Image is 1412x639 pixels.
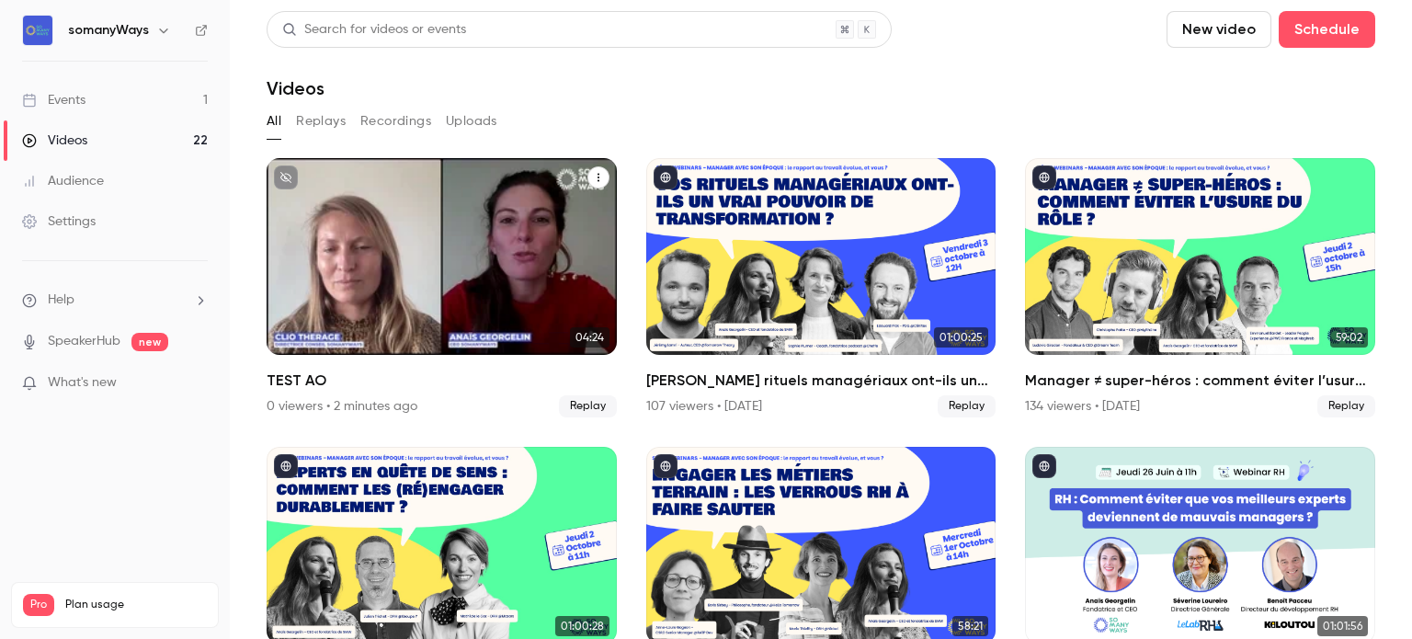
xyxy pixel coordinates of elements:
[654,165,678,189] button: published
[1279,11,1375,48] button: Schedule
[274,454,298,478] button: published
[446,107,497,136] button: Uploads
[22,172,104,190] div: Audience
[555,616,609,636] span: 01:00:28
[22,291,208,310] li: help-dropdown-opener
[267,107,281,136] button: All
[1025,158,1375,417] a: 59:02Manager ≠ super-héros : comment éviter l’usure du rôle ?134 viewers • [DATE]Replay
[186,375,208,392] iframe: Noticeable Trigger
[296,107,346,136] button: Replays
[654,454,678,478] button: published
[1317,395,1375,417] span: Replay
[267,77,325,99] h1: Videos
[48,332,120,351] a: SpeakerHub
[68,21,149,40] h6: somanyWays
[1317,616,1368,636] span: 01:01:56
[938,395,996,417] span: Replay
[646,397,762,416] div: 107 viewers • [DATE]
[267,11,1375,628] section: Videos
[934,327,988,348] span: 01:00:25
[267,158,617,417] a: 04:24TEST AO0 viewers • 2 minutes agoReplay
[1025,397,1140,416] div: 134 viewers • [DATE]
[23,594,54,616] span: Pro
[282,20,466,40] div: Search for videos or events
[952,616,988,636] span: 58:21
[360,107,431,136] button: Recordings
[65,598,207,612] span: Plan usage
[646,370,996,392] h2: [PERSON_NAME] rituels managériaux ont-ils un vrai pouvoir de transformation ?
[23,16,52,45] img: somanyWays
[646,158,996,417] li: Vos rituels managériaux ont-ils un vrai pouvoir de transformation ?
[274,165,298,189] button: unpublished
[267,397,417,416] div: 0 viewers • 2 minutes ago
[1032,454,1056,478] button: published
[267,370,617,392] h2: TEST AO
[1167,11,1271,48] button: New video
[1032,165,1056,189] button: published
[559,395,617,417] span: Replay
[22,91,85,109] div: Events
[1330,327,1368,348] span: 59:02
[131,333,168,351] span: new
[1025,158,1375,417] li: Manager ≠ super-héros : comment éviter l’usure du rôle ?
[48,373,117,393] span: What's new
[570,327,609,348] span: 04:24
[267,158,617,417] li: TEST AO
[22,131,87,150] div: Videos
[48,291,74,310] span: Help
[646,158,996,417] a: 01:00:25[PERSON_NAME] rituels managériaux ont-ils un vrai pouvoir de transformation ?107 viewers ...
[22,212,96,231] div: Settings
[1025,370,1375,392] h2: Manager ≠ super-héros : comment éviter l’usure du rôle ?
